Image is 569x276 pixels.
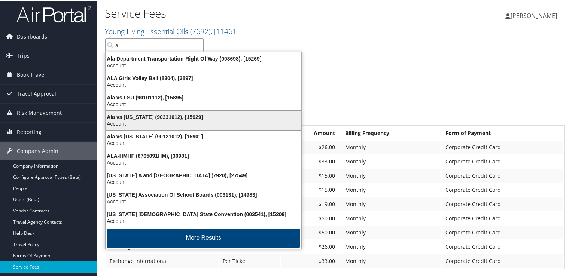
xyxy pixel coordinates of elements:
[442,211,563,224] td: Corporate Credit Card
[281,239,340,253] td: $26.00
[190,25,210,36] span: ( 7692 )
[101,197,306,204] div: Account
[17,65,46,83] span: Book Travel
[341,197,441,210] td: Monthly
[442,154,563,168] td: Corporate Credit Card
[106,254,218,267] td: Exchange International
[281,154,340,168] td: $33.00
[17,84,56,102] span: Travel Approval
[101,120,306,126] div: Account
[17,46,30,64] span: Trips
[101,210,306,217] div: [US_STATE] [DEMOGRAPHIC_DATA] State Convention (003541), [15209]
[341,239,441,253] td: Monthly
[341,225,441,239] td: Monthly
[281,126,340,139] th: Amount
[281,225,340,239] td: $50.00
[442,197,563,210] td: Corporate Credit Card
[341,183,441,196] td: Monthly
[442,140,563,153] td: Corporate Credit Card
[105,111,565,122] h3: Full Service Agent
[101,93,306,100] div: Ala vs LSU (90101112), [15895]
[341,154,441,168] td: Monthly
[341,211,441,224] td: Monthly
[505,4,565,26] a: [PERSON_NAME]
[281,254,340,267] td: $33.00
[101,100,306,107] div: Account
[341,140,441,153] td: Monthly
[442,168,563,182] td: Corporate Credit Card
[101,191,306,197] div: [US_STATE] Association Of School Boards (003131), [14983]
[101,81,306,88] div: Account
[17,27,47,45] span: Dashboards
[210,25,239,36] span: , [ 11461 ]
[341,126,441,139] th: Billing Frequency
[105,25,239,36] a: Young Living Essential Oils
[101,152,306,159] div: ALA-HMHF (8765091HM), [30981]
[101,74,306,81] div: ALA Girls Volley Ball (8304), [3897]
[107,228,300,247] button: More Results
[101,132,306,139] div: Ala vs [US_STATE] (90121012), [15901]
[219,254,280,267] td: Per Ticket
[101,113,306,120] div: Ala vs [US_STATE] (90331012), [15929]
[101,178,306,185] div: Account
[281,183,340,196] td: $15.00
[17,141,58,160] span: Company Admin
[105,5,411,21] h1: Service Fees
[105,37,204,51] input: Search Accounts
[101,61,306,68] div: Account
[442,183,563,196] td: Corporate Credit Card
[101,159,306,165] div: Account
[105,82,565,98] h1: Young Living Contract [DATE]
[17,103,62,122] span: Risk Management
[16,5,91,22] img: airportal-logo.png
[442,225,563,239] td: Corporate Credit Card
[17,122,42,141] span: Reporting
[281,211,340,224] td: $50.00
[511,11,557,19] span: [PERSON_NAME]
[101,171,306,178] div: [US_STATE] A and [GEOGRAPHIC_DATA] (7920), [27549]
[281,168,340,182] td: $15.00
[442,239,563,253] td: Corporate Credit Card
[101,55,306,61] div: Ala Department Transportation-Right Of Way (003698), [15269]
[101,139,306,146] div: Account
[101,217,306,224] div: Account
[281,197,340,210] td: $19.00
[281,140,340,153] td: $26.00
[442,126,563,139] th: Form of Payment
[442,254,563,267] td: Corporate Credit Card
[341,168,441,182] td: Monthly
[341,254,441,267] td: Monthly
